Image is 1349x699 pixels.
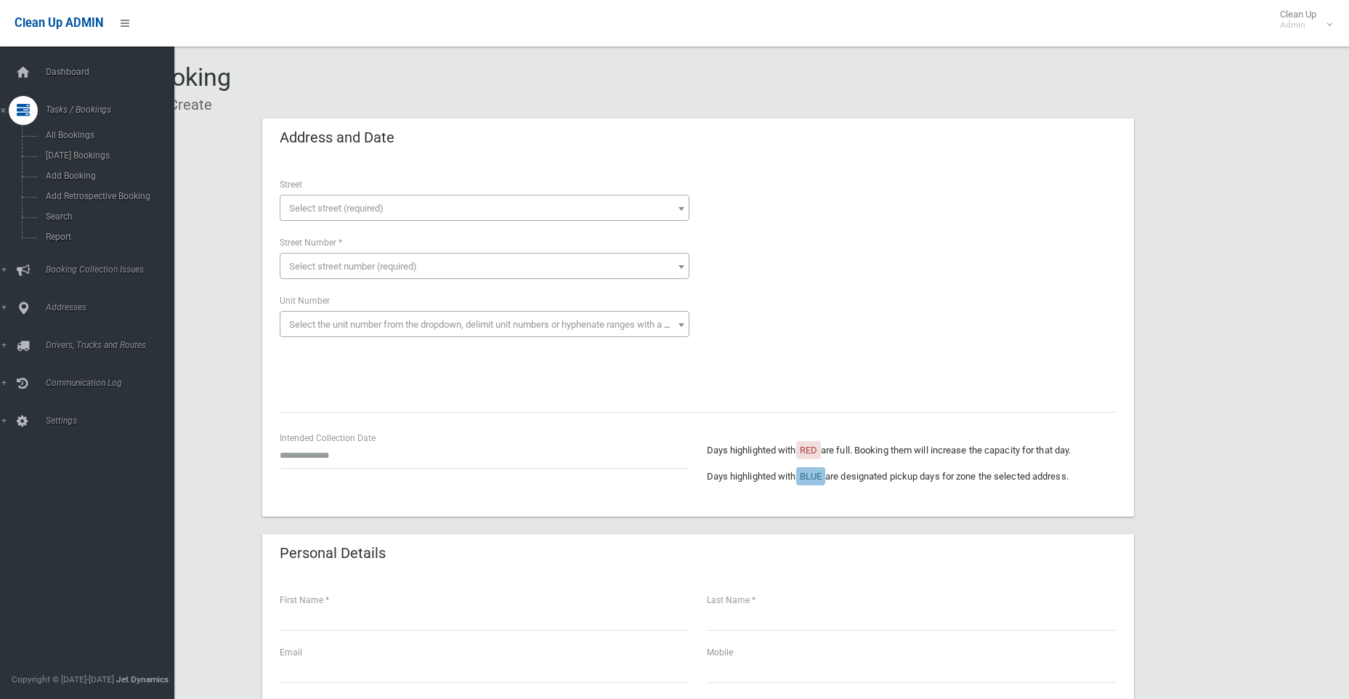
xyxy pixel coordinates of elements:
span: Booking Collection Issues [41,264,185,275]
p: Days highlighted with are designated pickup days for zone the selected address. [707,468,1117,485]
span: Search [41,211,173,222]
span: Select street number (required) [289,261,417,272]
span: RED [800,445,817,456]
span: Select the unit number from the dropdown, delimit unit numbers or hyphenate ranges with a comma [289,319,695,330]
span: Copyright © [DATE]-[DATE] [12,674,114,684]
span: BLUE [800,471,822,482]
span: Communication Log [41,378,185,388]
li: Create [158,92,212,118]
span: Clean Up [1273,9,1331,31]
span: [DATE] Bookings [41,150,173,161]
span: Addresses [41,302,185,312]
span: Drivers, Trucks and Routes [41,340,185,350]
span: Select street (required) [289,203,384,214]
span: All Bookings [41,130,173,140]
header: Personal Details [262,539,403,567]
span: Add Booking [41,171,173,181]
p: Days highlighted with are full. Booking them will increase the capacity for that day. [707,442,1117,459]
small: Admin [1280,20,1316,31]
span: Add Retrospective Booking [41,191,173,201]
header: Address and Date [262,124,412,152]
span: Clean Up ADMIN [15,16,103,30]
strong: Jet Dynamics [116,674,169,684]
span: Tasks / Bookings [41,105,185,115]
span: Settings [41,416,185,426]
span: Dashboard [41,67,185,77]
span: Report [41,232,173,242]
